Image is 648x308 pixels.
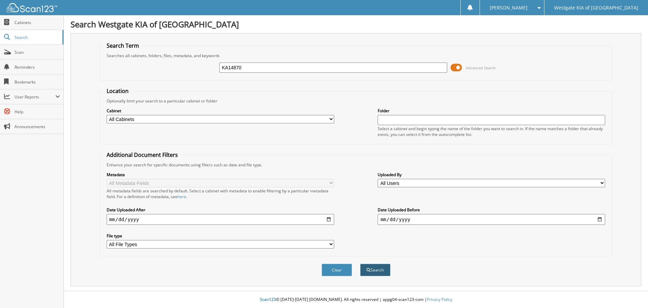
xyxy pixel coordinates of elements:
[107,188,334,199] div: All metadata fields are searched by default. Select a cabinet with metadata to enable filtering b...
[15,20,60,25] span: Cabinets
[103,53,609,58] div: Searches all cabinets, folders, files, metadata, and keywords
[554,6,638,10] span: Westgate KIA of [GEOGRAPHIC_DATA]
[103,98,609,104] div: Optionally limit your search to a particular cabinet or folder
[107,172,334,177] label: Metadata
[378,214,605,225] input: end
[427,297,452,302] a: Privacy Policy
[466,65,496,70] span: Advanced Search
[260,297,276,302] span: Scan123
[15,94,55,100] span: User Reports
[107,214,334,225] input: start
[378,207,605,213] label: Date Uploaded Before
[490,6,528,10] span: [PERSON_NAME]
[378,108,605,114] label: Folder
[614,276,648,308] iframe: Chat Widget
[15,124,60,129] span: Announcements
[15,49,60,55] span: Scan
[103,87,132,95] legend: Location
[15,34,59,40] span: Search
[7,3,57,12] img: scan123-logo-white.svg
[107,207,334,213] label: Date Uploaded After
[378,172,605,177] label: Uploaded By
[107,108,334,114] label: Cabinet
[15,109,60,115] span: Help
[378,126,605,137] div: Select a cabinet and begin typing the name of the folder you want to search in. If the name match...
[64,291,648,308] div: © [DATE]-[DATE] [DOMAIN_NAME]. All rights reserved | appg04-scan123-com |
[360,264,390,276] button: Search
[322,264,352,276] button: Clear
[178,194,186,199] a: here
[103,42,142,49] legend: Search Term
[15,64,60,70] span: Reminders
[15,79,60,85] span: Bookmarks
[107,233,334,239] label: File type
[103,162,609,168] div: Enhance your search for specific documents using filters such as date and file type.
[71,19,641,30] h1: Search Westgate KIA of [GEOGRAPHIC_DATA]
[103,151,181,159] legend: Additional Document Filters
